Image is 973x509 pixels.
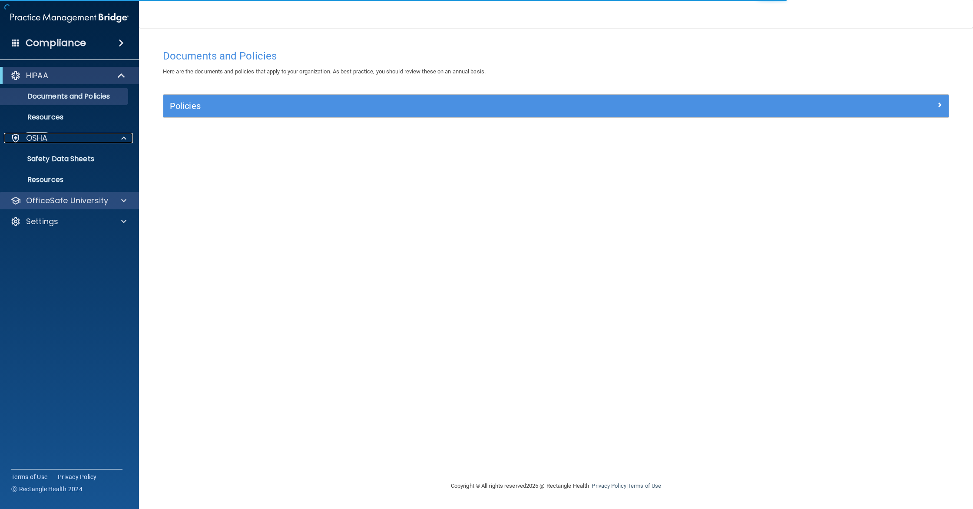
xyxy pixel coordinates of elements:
[10,133,126,143] a: OSHA
[170,101,746,111] h5: Policies
[11,485,83,493] span: Ⓒ Rectangle Health 2024
[163,68,486,75] span: Here are the documents and policies that apply to your organization. As best practice, you should...
[26,195,108,206] p: OfficeSafe University
[628,483,661,489] a: Terms of Use
[6,175,124,184] p: Resources
[26,216,58,227] p: Settings
[10,70,126,81] a: HIPAA
[397,472,715,500] div: Copyright © All rights reserved 2025 @ Rectangle Health | |
[10,195,126,206] a: OfficeSafe University
[6,113,124,122] p: Resources
[58,473,97,481] a: Privacy Policy
[6,92,124,101] p: Documents and Policies
[10,9,129,26] img: PMB logo
[170,99,942,113] a: Policies
[26,70,48,81] p: HIPAA
[11,473,47,481] a: Terms of Use
[26,37,86,49] h4: Compliance
[10,216,126,227] a: Settings
[163,50,949,62] h4: Documents and Policies
[6,155,124,163] p: Safety Data Sheets
[592,483,626,489] a: Privacy Policy
[823,447,963,482] iframe: Drift Widget Chat Controller
[26,133,48,143] p: OSHA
